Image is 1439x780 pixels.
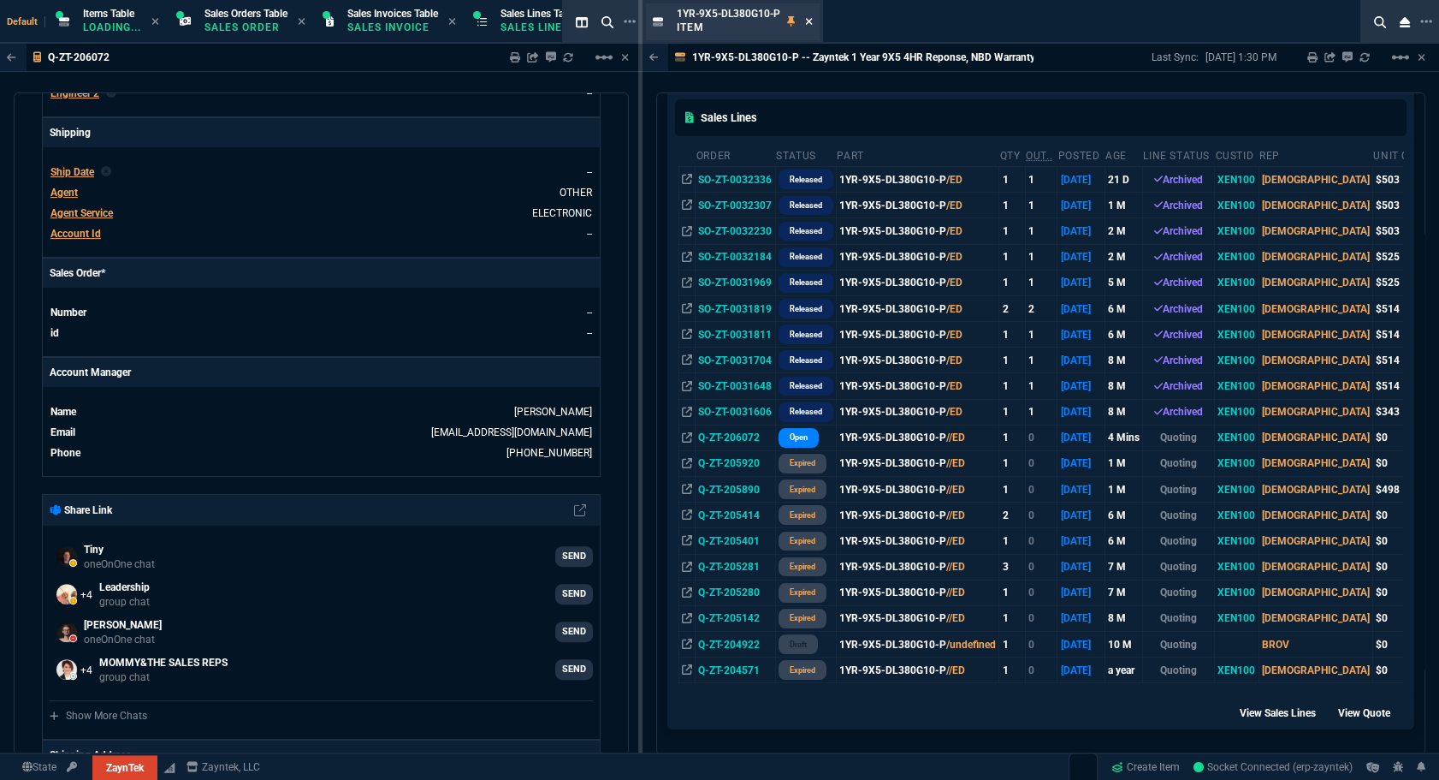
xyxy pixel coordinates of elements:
a: [EMAIL_ADDRESS][DOMAIN_NAME] [431,426,592,438]
nx-icon: Close Tab [448,15,456,29]
td: SO-ZT-0032184 [696,244,775,270]
span: Engineer 2 [50,87,99,99]
p: Released [790,354,822,367]
td: XEN100 [1215,244,1258,270]
div: $514 [1376,327,1431,342]
td: 1YR-9X5-DL380G10-P [836,528,998,554]
nx-icon: Open New Tab [1420,14,1432,30]
td: [DEMOGRAPHIC_DATA] [1258,193,1372,218]
p: Item [677,21,762,34]
p: Q-ZT-206072 [48,51,110,64]
td: 1 [1025,348,1057,373]
div: Archived [1146,378,1211,394]
p: Quoting [1146,430,1211,445]
span: Number [50,307,86,319]
th: Order [696,142,775,167]
td: 2 [999,503,1025,528]
td: [DATE] [1057,477,1104,503]
p: oneOnOne chat [84,633,162,646]
nx-icon: Open In Opposite Panel [682,329,692,341]
span: 1YR-9X5-DL380G10-P [677,8,780,20]
td: SO-ZT-0031811 [696,322,775,348]
p: Tiny [84,542,155,557]
a: -- [587,307,592,319]
nx-icon: Clear selected rep [101,164,111,180]
td: [DEMOGRAPHIC_DATA] [1258,450,1372,476]
td: [DATE] [1057,295,1104,321]
nx-icon: Open In Opposite Panel [682,432,692,444]
td: 1YR-9X5-DL380G10-P [836,450,998,476]
td: [DATE] [1057,244,1104,270]
td: SO-ZT-0032336 [696,167,775,193]
div: $525 [1376,275,1431,290]
nx-icon: Search [595,12,620,33]
td: 1 [999,477,1025,503]
p: expired [790,664,815,677]
a: Create Item [1104,754,1187,780]
p: Sales Invoice [347,21,433,34]
td: 1 [999,167,1025,193]
nx-icon: Open In Opposite Panel [682,199,692,211]
nx-icon: Open In Opposite Panel [682,406,692,418]
a: OTHER [560,187,592,199]
td: 1 [999,425,1025,450]
td: [DEMOGRAPHIC_DATA] [1258,244,1372,270]
span: //ED [946,484,965,496]
nx-icon: Open In Opposite Panel [682,225,692,237]
td: Q-ZT-205890 [696,477,775,503]
div: $503 [1376,172,1431,188]
p: Released [790,224,822,238]
span: /ED [946,406,962,418]
td: 0 [1025,503,1057,528]
td: 1 [1025,167,1057,193]
p: group chat [99,670,228,684]
div: $498 [1376,482,1431,497]
td: 1 [999,244,1025,270]
td: [DATE] [1057,348,1104,373]
td: 1 [999,322,1025,348]
a: Hide Workbench [621,51,629,64]
p: expired [790,586,815,599]
td: 8 M [1104,348,1142,373]
td: [DEMOGRAPHIC_DATA] [1258,322,1372,348]
td: 4 Mins [1104,425,1142,450]
nx-icon: Close Tab [298,15,305,29]
tr: undefined [50,85,593,102]
tr: undefined [50,164,593,181]
nx-icon: Open In Opposite Panel [682,509,692,521]
div: Archived [1146,353,1211,368]
nx-icon: Open In Opposite Panel [682,251,692,263]
span: /ED [946,354,962,366]
td: SO-ZT-0031704 [696,348,775,373]
td: SO-ZT-0031969 [696,270,775,295]
div: $503 [1376,198,1431,213]
th: Status [775,142,836,167]
div: $0 [1376,508,1431,523]
td: 1 M [1104,477,1142,503]
td: Q-ZT-206072 [696,425,775,450]
nx-icon: Open In Opposite Panel [682,380,692,392]
p: Account Manager [43,358,600,387]
th: QTY [999,142,1025,167]
span: Socket Connected (erp-zayntek) [1193,761,1353,773]
td: Q-ZT-205920 [696,450,775,476]
td: 1 [1025,193,1057,218]
p: Quoting [1146,455,1211,471]
td: XEN100 [1215,218,1258,244]
td: [DEMOGRAPHIC_DATA] [1258,167,1372,193]
td: [DATE] [1057,322,1104,348]
p: Released [790,379,822,393]
p: Last Sync: [1152,51,1205,64]
p: Released [790,250,822,264]
td: [DEMOGRAPHIC_DATA] [1258,218,1372,244]
td: 1 [1025,322,1057,348]
td: [DEMOGRAPHIC_DATA] [1258,295,1372,321]
td: 1 [1025,244,1057,270]
td: 0 [1025,477,1057,503]
tr: undefined [50,225,593,242]
td: [DATE] [1057,425,1104,450]
div: $514 [1376,378,1431,394]
td: 1 [999,373,1025,399]
td: 1YR-9X5-DL380G10-P [836,477,998,503]
td: SO-ZT-0031606 [696,399,775,425]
